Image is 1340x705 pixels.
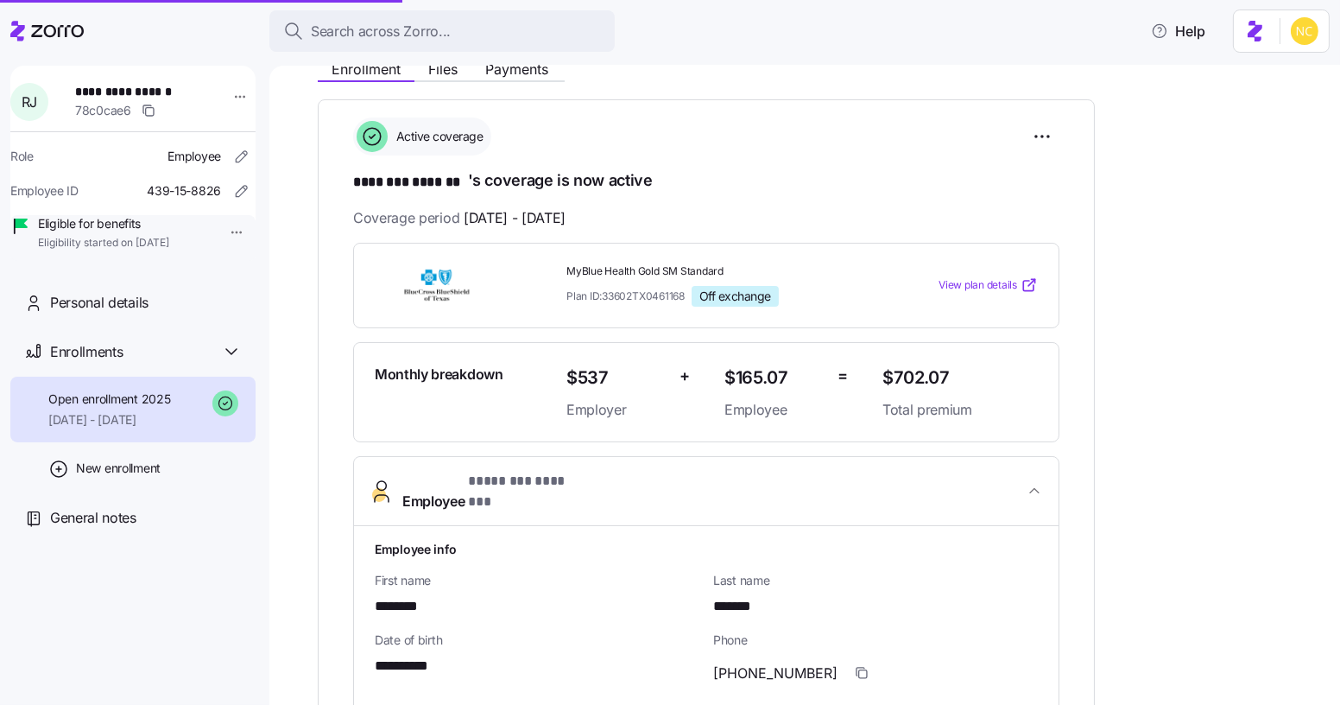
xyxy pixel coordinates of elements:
[1291,17,1318,45] img: e03b911e832a6112bf72643c5874f8d8
[332,62,401,76] span: Enrollment
[713,632,1038,649] span: Phone
[391,128,484,145] span: Active coverage
[402,471,590,512] span: Employee
[566,399,666,421] span: Employer
[724,399,824,421] span: Employee
[713,572,1038,589] span: Last name
[566,364,666,392] span: $537
[353,207,566,229] span: Coverage period
[10,148,34,165] span: Role
[311,21,451,42] span: Search across Zorro...
[38,215,169,232] span: Eligible for benefits
[566,264,869,279] span: MyBlue Health Gold SM Standard
[50,507,136,529] span: General notes
[22,95,37,109] span: R J
[837,364,848,389] span: =
[48,411,170,429] span: [DATE] - [DATE]
[48,391,170,408] span: Open enrollment 2025
[713,663,837,684] span: [PHONE_NUMBER]
[566,289,685,303] span: Plan ID: 33602TX0461168
[485,62,548,76] span: Payments
[76,460,161,477] span: New enrollment
[882,399,1038,421] span: Total premium
[1151,21,1205,41] span: Help
[147,182,221,200] span: 439-15-8826
[10,182,79,200] span: Employee ID
[375,632,699,649] span: Date of birth
[375,364,503,385] span: Monthly breakdown
[679,364,690,389] span: +
[939,276,1038,294] a: View plan details
[464,207,566,229] span: [DATE] - [DATE]
[75,102,131,119] span: 78c0cae6
[939,277,1017,294] span: View plan details
[1137,14,1219,48] button: Help
[38,236,169,251] span: Eligibility started on [DATE]
[882,364,1038,392] span: $702.07
[167,148,221,165] span: Employee
[699,289,771,304] span: Off exchange
[375,265,499,305] img: Blue Cross and Blue Shield of Texas
[50,341,123,363] span: Enrollments
[375,572,699,589] span: First name
[724,364,824,392] span: $165.07
[375,540,1038,558] h1: Employee info
[428,62,458,76] span: Files
[269,10,615,52] button: Search across Zorro...
[50,292,149,314] span: Personal details
[353,169,1059,194] h1: 's coverage is now active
